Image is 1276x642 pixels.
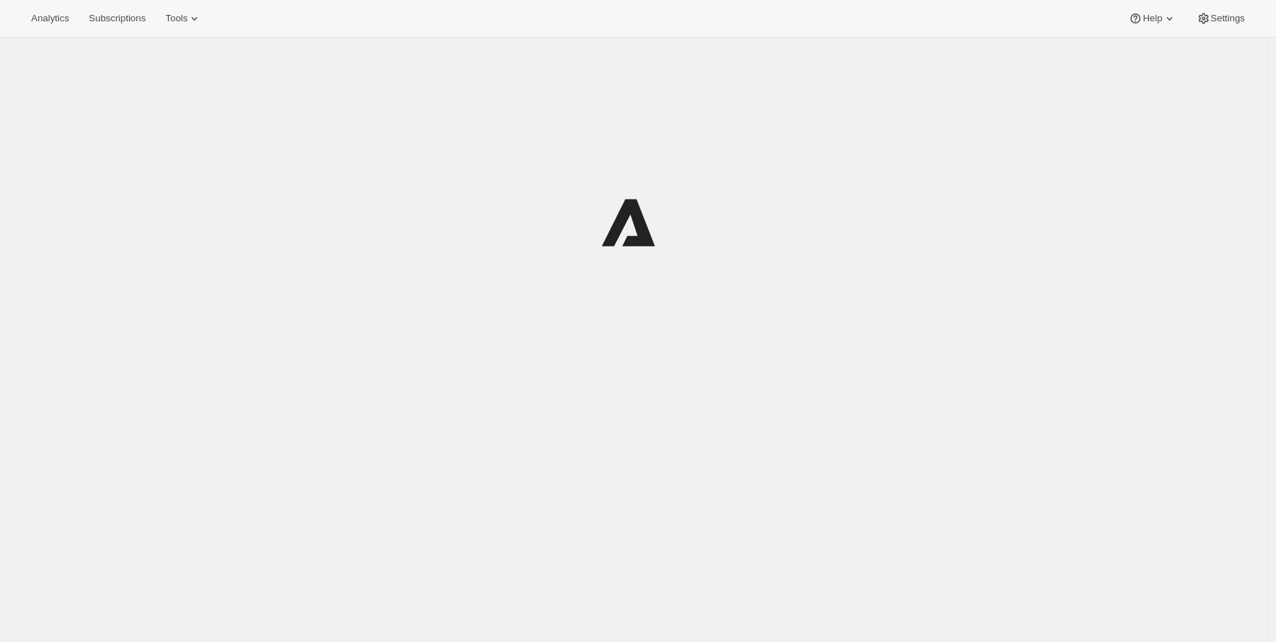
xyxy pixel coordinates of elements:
span: Tools [165,13,187,24]
button: Help [1120,9,1184,28]
button: Settings [1188,9,1253,28]
button: Analytics [23,9,77,28]
span: Settings [1211,13,1245,24]
button: Subscriptions [80,9,154,28]
span: Subscriptions [89,13,145,24]
button: Tools [157,9,210,28]
span: Analytics [31,13,69,24]
span: Help [1143,13,1162,24]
